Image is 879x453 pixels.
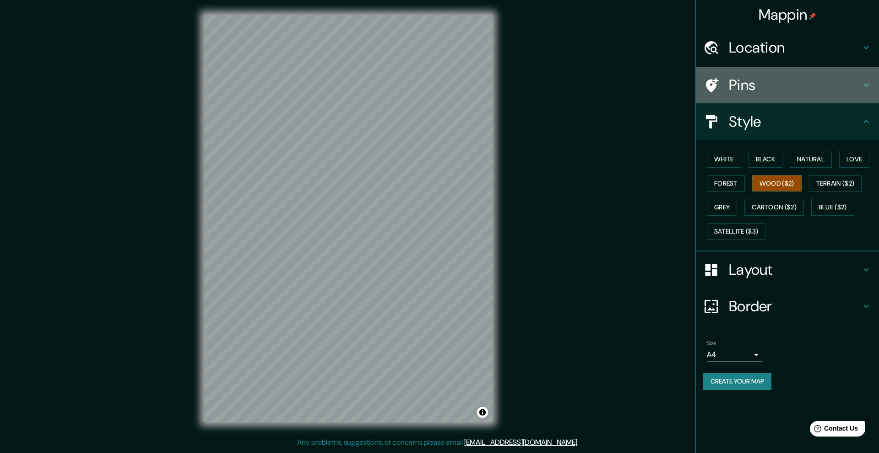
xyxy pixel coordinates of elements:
label: Size [707,340,716,347]
button: Love [839,151,869,168]
div: Pins [696,67,879,103]
canvas: Map [204,15,493,422]
a: [EMAIL_ADDRESS][DOMAIN_NAME] [464,437,577,447]
button: Toggle attribution [477,407,488,418]
button: Terrain ($2) [809,175,862,192]
div: . [580,437,582,448]
h4: Mappin [759,5,817,24]
button: Wood ($2) [752,175,802,192]
button: Satellite ($3) [707,223,765,240]
h4: Location [729,38,861,57]
button: Forest [707,175,745,192]
div: Location [696,29,879,66]
h4: Pins [729,76,861,94]
p: Any problems, suggestions, or concerns please email . [297,437,579,448]
h4: Style [729,112,861,131]
div: Border [696,288,879,325]
div: A4 [707,347,762,362]
button: Black [749,151,783,168]
button: Create your map [703,373,771,390]
button: Grey [707,199,737,216]
button: Cartoon ($2) [744,199,804,216]
button: Natural [790,151,832,168]
div: Layout [696,251,879,288]
button: Blue ($2) [811,199,854,216]
h4: Layout [729,261,861,279]
iframe: Help widget launcher [798,417,869,443]
img: pin-icon.png [809,12,816,20]
button: White [707,151,741,168]
h4: Border [729,297,861,315]
div: Style [696,103,879,140]
div: . [579,437,580,448]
